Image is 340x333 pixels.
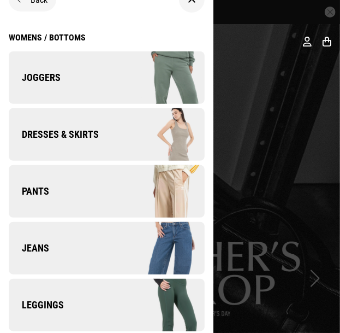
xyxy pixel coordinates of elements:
[9,185,49,198] span: Pants
[106,164,204,219] img: Pants
[9,299,64,312] span: Leggings
[9,108,205,161] a: Dresses & Skirts Dresses & Skirts
[9,71,61,84] span: Joggers
[106,221,204,276] img: Jeans
[106,107,204,162] img: Dresses & Skirts
[106,50,204,105] img: Joggers
[9,222,205,274] a: Jeans Jeans
[9,4,41,37] button: Open LiveChat chat widget
[9,32,86,43] div: Womens / Bottoms
[9,279,205,331] a: Leggings Leggings
[106,278,204,332] img: Leggings
[9,242,49,255] span: Jeans
[9,128,99,141] span: Dresses & Skirts
[9,165,205,218] a: Pants Pants
[9,51,205,104] a: Joggers Joggers
[9,32,86,51] a: Womens / Bottoms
